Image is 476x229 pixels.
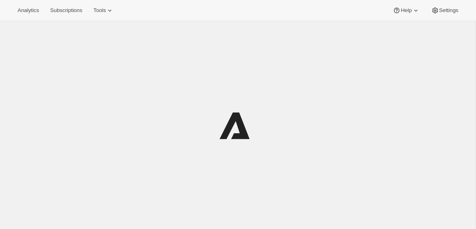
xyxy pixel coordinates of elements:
span: Subscriptions [50,7,82,14]
button: Tools [89,5,119,16]
span: Analytics [18,7,39,14]
button: Subscriptions [45,5,87,16]
button: Help [388,5,424,16]
button: Settings [426,5,463,16]
span: Tools [93,7,106,14]
span: Help [401,7,411,14]
button: Analytics [13,5,44,16]
span: Settings [439,7,458,14]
